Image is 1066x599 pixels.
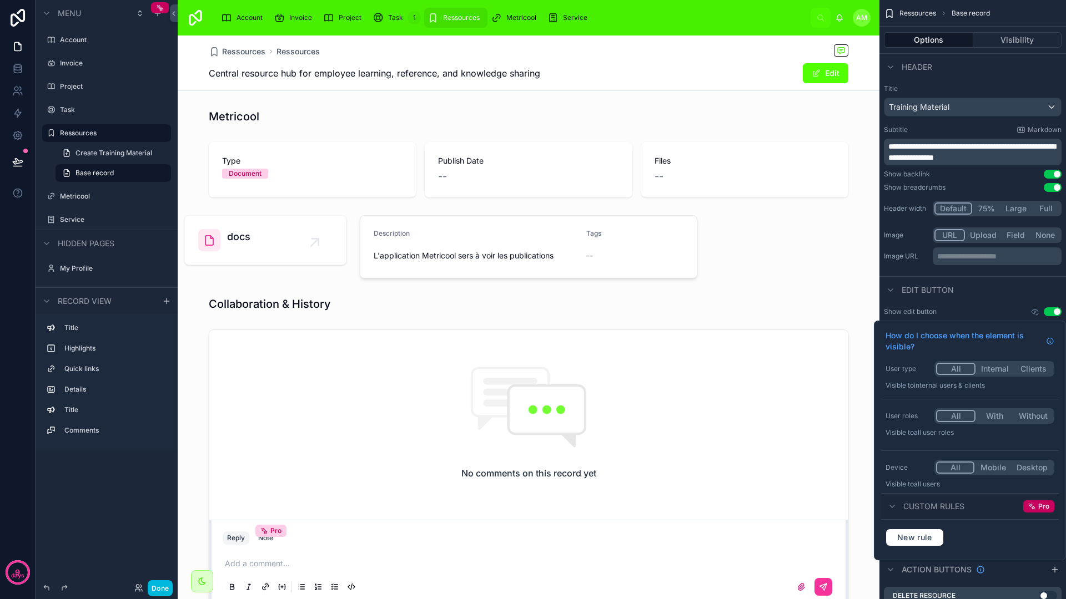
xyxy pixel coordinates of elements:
[902,564,972,575] span: Action buttons
[60,35,164,44] label: Account
[976,363,1014,375] button: Internal
[58,8,81,19] span: Menu
[914,381,985,389] span: Internal users & clients
[899,9,936,18] span: Ressources
[886,480,1054,489] p: Visible to
[237,13,263,22] span: Account
[1017,125,1062,134] a: Markdown
[1012,461,1053,474] button: Desktop
[972,202,1000,215] button: 75%
[64,344,162,353] label: Highlights
[388,13,403,22] span: Task
[936,363,976,375] button: All
[893,532,937,542] span: New rule
[886,463,930,472] label: Device
[973,32,1062,48] button: Visibility
[1014,410,1053,422] button: Without
[886,381,1054,390] p: Visible to
[884,84,1062,93] label: Title
[60,192,164,201] label: Metricool
[209,67,540,80] span: Central resource hub for employee learning, reference, and knowledge sharing
[886,529,944,546] button: New rule
[886,412,930,420] label: User roles
[884,307,937,316] label: Show edit button
[884,231,928,240] label: Image
[936,461,974,474] button: All
[933,247,1062,265] div: scrollable content
[60,82,164,91] label: Project
[424,8,487,28] a: Ressources
[902,285,954,296] span: Edit button
[60,59,164,68] label: Invoice
[218,8,270,28] a: Account
[1014,363,1053,375] button: Clients
[64,364,162,373] label: Quick links
[1030,229,1060,241] button: None
[884,183,946,192] div: Show breadcrumbs
[914,428,954,436] span: All user roles
[270,526,281,535] span: Pro
[254,531,278,545] button: NotePro
[56,144,171,162] a: Create Training Material
[11,571,24,580] p: days
[803,63,848,83] button: Edit
[886,330,1042,352] span: How do I choose when the element is visible?
[56,164,171,182] a: Base record
[76,169,114,177] span: Base record
[64,405,162,414] label: Title
[60,264,164,273] label: My Profile
[209,46,265,57] a: Ressources
[1002,229,1031,241] button: Field
[884,204,928,213] label: Header width
[976,410,1014,422] button: With
[884,139,1062,165] div: scrollable content
[884,32,973,48] button: Options
[936,410,976,422] button: All
[64,426,162,435] label: Comments
[64,385,162,394] label: Details
[902,62,932,73] span: Header
[58,238,114,249] span: Hidden pages
[339,13,361,22] span: Project
[1000,202,1032,215] button: Large
[974,461,1012,474] button: Mobile
[1028,125,1062,134] span: Markdown
[276,46,320,57] a: Ressources
[60,129,164,138] label: Ressources
[270,8,320,28] a: Invoice
[886,364,930,373] label: User type
[36,314,178,450] div: scrollable content
[60,105,164,114] label: Task
[884,170,930,179] div: Show backlink
[76,149,152,158] span: Create Training Material
[544,8,595,28] a: Service
[148,580,173,596] button: Done
[369,8,424,28] a: Task1
[934,202,972,215] button: Default
[222,46,265,57] span: Ressources
[1038,502,1049,511] span: Pro
[289,13,312,22] span: Invoice
[934,229,965,241] button: URL
[884,252,928,261] label: Image URL
[408,11,421,24] div: 1
[443,13,480,22] span: Ressources
[258,534,273,542] div: Note
[64,323,162,332] label: Title
[187,9,204,27] img: App logo
[506,13,536,22] span: Metricool
[563,13,587,22] span: Service
[903,501,964,512] span: Custom rules
[952,9,990,18] span: Base record
[15,567,20,578] p: 9
[914,480,940,488] span: all users
[884,125,908,134] label: Subtitle
[213,6,811,30] div: scrollable content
